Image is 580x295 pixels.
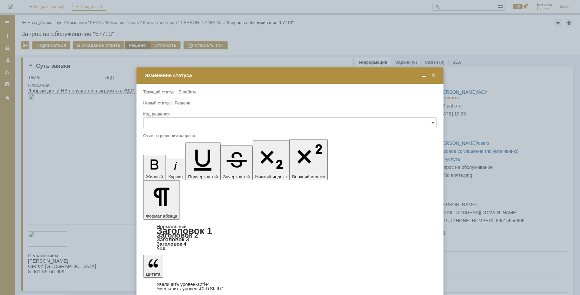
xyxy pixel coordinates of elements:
[143,100,172,105] label: Новый статус:
[223,174,250,179] span: Зачеркнутый
[421,72,427,78] span: Свернуть (Ctrl + M)
[289,139,328,180] button: Верхний индекс
[146,174,163,179] span: Жирный
[179,89,197,94] span: В работе
[198,282,209,287] span: Ctrl+'
[143,255,163,278] button: Цитата
[143,180,180,220] button: Формат абзаца
[157,231,198,239] a: Заголовок 2
[175,100,190,105] span: Решена
[157,224,187,229] a: Нормальный
[166,158,186,180] button: Курсив
[188,174,218,179] span: Подчеркнутый
[143,282,437,291] div: Цитата
[143,89,176,94] label: Текущий статус:
[169,174,183,179] span: Курсив
[292,174,325,179] span: Верхний индекс
[157,226,212,236] a: Заголовок 1
[157,282,209,287] a: Increase
[185,142,220,180] button: Подчеркнутый
[200,286,223,291] span: Ctrl+Shift+'
[143,224,437,250] div: Формат абзаца
[157,236,189,242] a: Заголовок 3
[253,140,290,180] button: Нижний индекс
[146,214,177,219] span: Формат абзаца
[157,241,186,247] a: Заголовок 4
[146,272,161,277] span: Цитата
[143,112,436,116] div: Код решения
[143,155,166,180] button: Жирный
[255,174,287,179] span: Нижний индекс
[143,133,436,138] div: Отчет о решении запроса
[221,145,253,180] button: Зачеркнутый
[157,286,223,291] a: Decrease
[430,72,437,78] span: Закрыть
[157,245,166,251] a: Код
[144,72,437,78] div: Изменение статуса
